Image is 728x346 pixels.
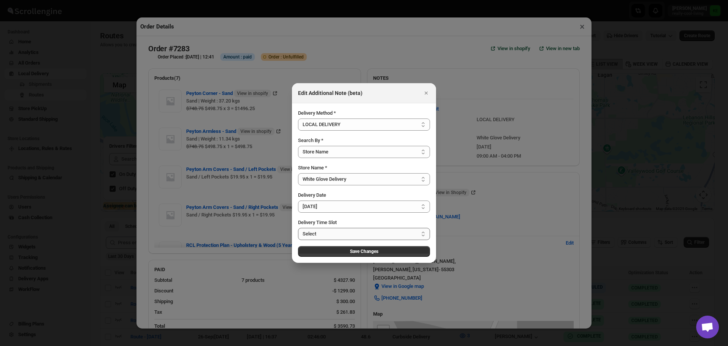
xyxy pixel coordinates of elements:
[298,165,327,171] span: Store Name *
[696,316,719,338] div: Open chat
[298,192,326,198] span: Delivery Date
[298,246,430,257] button: Save Changes
[298,137,323,143] span: Search By *
[350,248,378,254] span: Save Changes
[298,89,362,97] h2: Edit Additional Note (beta)
[298,220,337,225] span: Delivery Time Slot
[421,88,431,98] button: Close
[298,110,336,116] span: Delivery Method *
